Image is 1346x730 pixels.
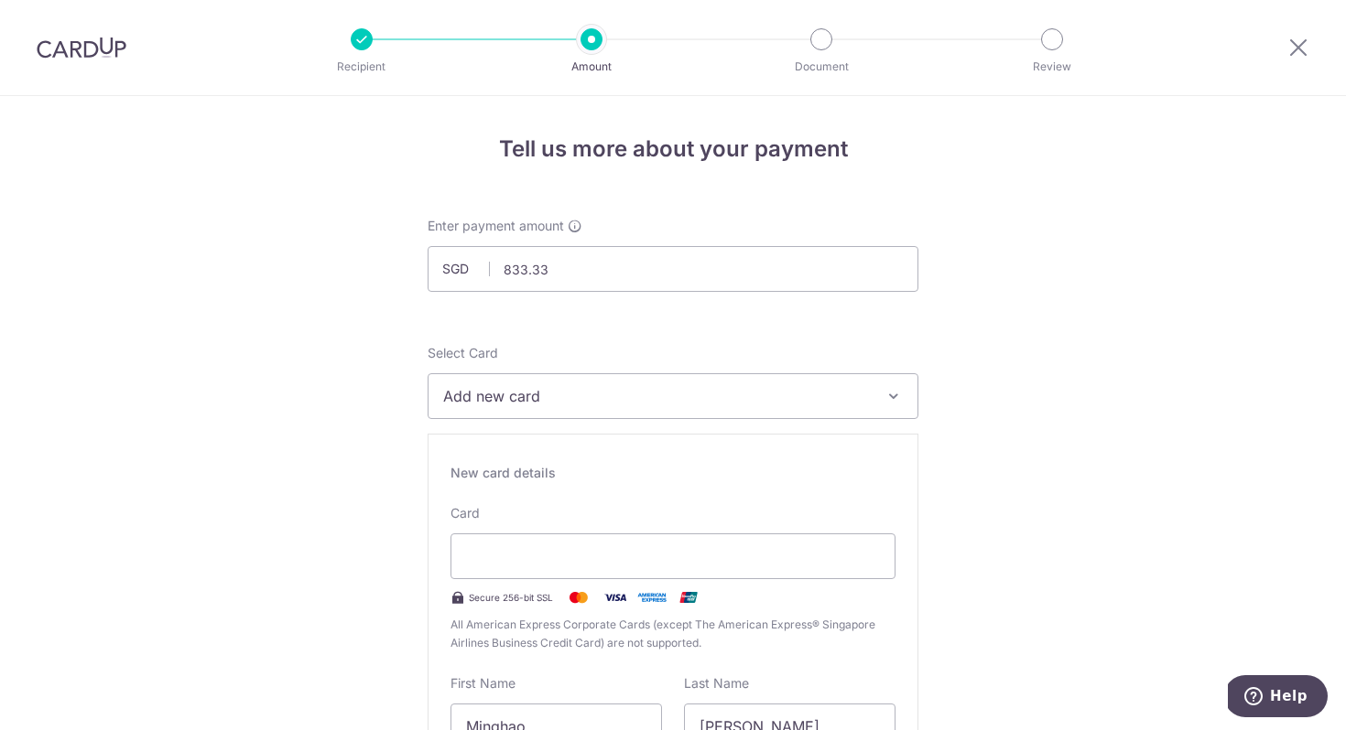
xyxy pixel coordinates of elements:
p: Document [754,58,889,76]
img: Mastercard [560,586,597,608]
span: All American Express Corporate Cards (except The American Express® Singapore Airlines Business Cr... [450,616,896,652]
span: Add new card [443,385,870,407]
img: CardUp [37,37,126,59]
span: translation missing: en.payables.payment_networks.credit_card.summary.labels.select_card [428,345,498,360]
iframe: Opens a widget where you can find more information [1228,675,1328,721]
img: Visa [597,586,634,608]
h4: Tell us more about your payment [428,133,918,166]
img: .alt.unionpay [670,586,707,608]
button: Add new card [428,373,918,419]
p: Recipient [294,58,429,76]
iframe: Secure card payment input frame [466,545,880,567]
p: Review [984,58,1120,76]
span: Secure 256-bit SSL [469,590,553,605]
label: Last Name [684,674,749,692]
span: Enter payment amount [428,217,564,235]
label: Card [450,504,480,522]
label: First Name [450,674,516,692]
input: 0.00 [428,246,918,292]
div: New card details [450,464,896,482]
img: .alt.amex [634,586,670,608]
span: SGD [442,260,490,278]
p: Amount [524,58,659,76]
